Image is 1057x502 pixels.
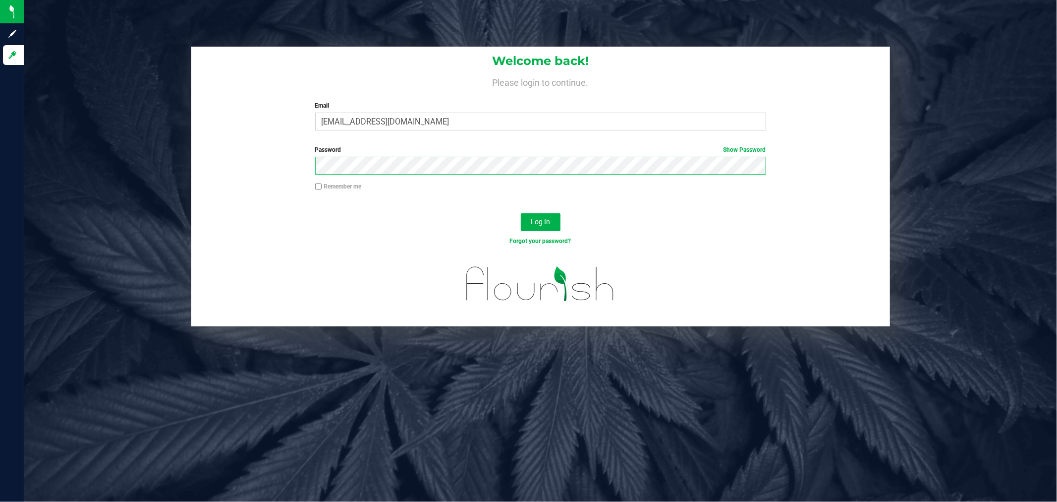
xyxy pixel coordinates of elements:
label: Email [315,101,766,110]
input: Remember me [315,183,322,190]
img: flourish_logo.svg [453,256,628,312]
span: Password [315,146,341,153]
h1: Welcome back! [191,55,890,67]
h4: Please login to continue. [191,75,890,87]
span: Log In [531,218,550,226]
inline-svg: Sign up [7,29,17,39]
label: Remember me [315,182,362,191]
inline-svg: Log in [7,50,17,60]
button: Log In [521,213,560,231]
a: Forgot your password? [510,238,571,245]
a: Show Password [723,146,766,153]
